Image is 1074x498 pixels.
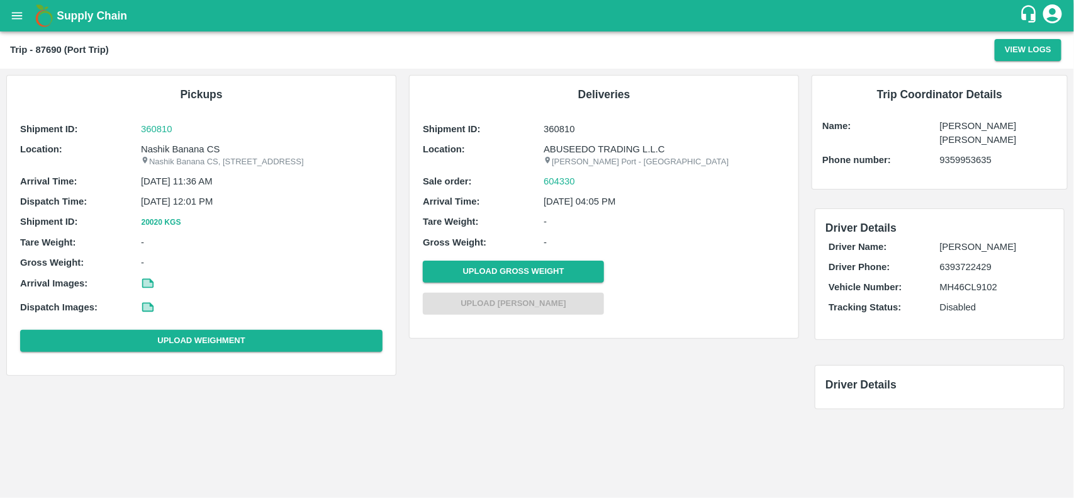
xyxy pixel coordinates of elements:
p: ABUSEEDO TRADING L.L.C [544,142,785,156]
img: logo [31,3,57,28]
p: Disabled [940,300,1051,314]
b: Arrival Time: [20,176,77,186]
b: Trip - 87690 (Port Trip) [10,45,109,55]
p: MH46CL9102 [940,280,1051,294]
a: 604330 [544,174,575,188]
b: Vehicle Number: [829,282,902,292]
b: Dispatch Images: [20,302,98,312]
p: 9359953635 [940,153,1057,167]
b: Supply Chain [57,9,127,22]
b: Location: [423,144,465,154]
b: Name: [822,121,851,131]
button: open drawer [3,1,31,30]
button: Upload Weighment [20,330,383,352]
b: Gross Weight: [20,257,84,268]
p: [DATE] 12:01 PM [141,195,383,208]
b: Driver Phone: [829,262,890,272]
p: [DATE] 04:05 PM [544,195,785,208]
p: - [544,215,785,229]
b: Shipment ID: [20,124,78,134]
p: - [141,235,383,249]
b: Shipment ID: [20,217,78,227]
b: Arrival Images: [20,278,87,288]
b: Sale order: [423,176,472,186]
div: customer-support [1019,4,1041,27]
p: [PERSON_NAME] Port - [GEOGRAPHIC_DATA] [544,156,785,168]
button: 20020 Kgs [141,216,181,229]
p: - [544,235,785,249]
b: Shipment ID: [423,124,481,134]
b: Arrival Time: [423,196,479,207]
div: account of current user [1041,3,1064,29]
button: View Logs [995,39,1061,61]
h6: Trip Coordinator Details [822,86,1057,103]
b: Tare Weight: [20,237,76,247]
b: Phone number: [822,155,891,165]
button: Upload Gross Weight [423,261,604,283]
p: [PERSON_NAME] [PERSON_NAME] [940,119,1057,147]
span: Driver Details [825,222,897,234]
p: Nashik Banana CS, [STREET_ADDRESS] [141,156,383,168]
span: Driver Details [825,378,897,391]
p: [PERSON_NAME] [940,240,1051,254]
p: [DATE] 11:36 AM [141,174,383,188]
b: Driver Name: [829,242,887,252]
b: Gross Weight: [423,237,486,247]
b: Dispatch Time: [20,196,87,207]
p: Nashik Banana CS [141,142,383,156]
h6: Pickups [17,86,386,103]
p: - [141,256,383,269]
a: 360810 [141,122,383,136]
b: Tracking Status: [829,302,901,312]
b: Tare Weight: [423,217,479,227]
p: 360810 [544,122,785,136]
h6: Deliveries [420,86,788,103]
b: Location: [20,144,62,154]
a: Supply Chain [57,7,1019,25]
p: 6393722429 [940,260,1051,274]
